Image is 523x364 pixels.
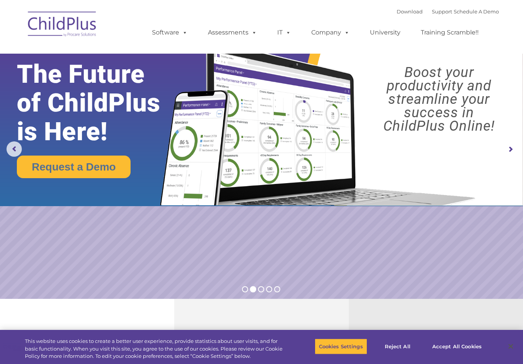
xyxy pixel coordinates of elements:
a: University [362,25,408,40]
font: | [397,8,499,15]
div: This website uses cookies to create a better user experience, provide statistics about user visit... [25,338,288,360]
a: Company [304,25,357,40]
button: Reject All [374,338,422,354]
a: Request a Demo [17,156,131,178]
img: ChildPlus by Procare Solutions [24,6,101,44]
a: Training Scramble!! [413,25,486,40]
a: IT [270,25,299,40]
a: Assessments [200,25,265,40]
a: Download [397,8,423,15]
button: Close [502,338,519,355]
rs-layer: Boost your productivity and streamline your success in ChildPlus Online! [361,66,516,133]
a: Schedule A Demo [454,8,499,15]
button: Cookies Settings [315,338,367,354]
button: Accept All Cookies [428,338,486,354]
rs-layer: The Future of ChildPlus is Here! [17,60,184,146]
a: Software [144,25,195,40]
a: Support [432,8,452,15]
